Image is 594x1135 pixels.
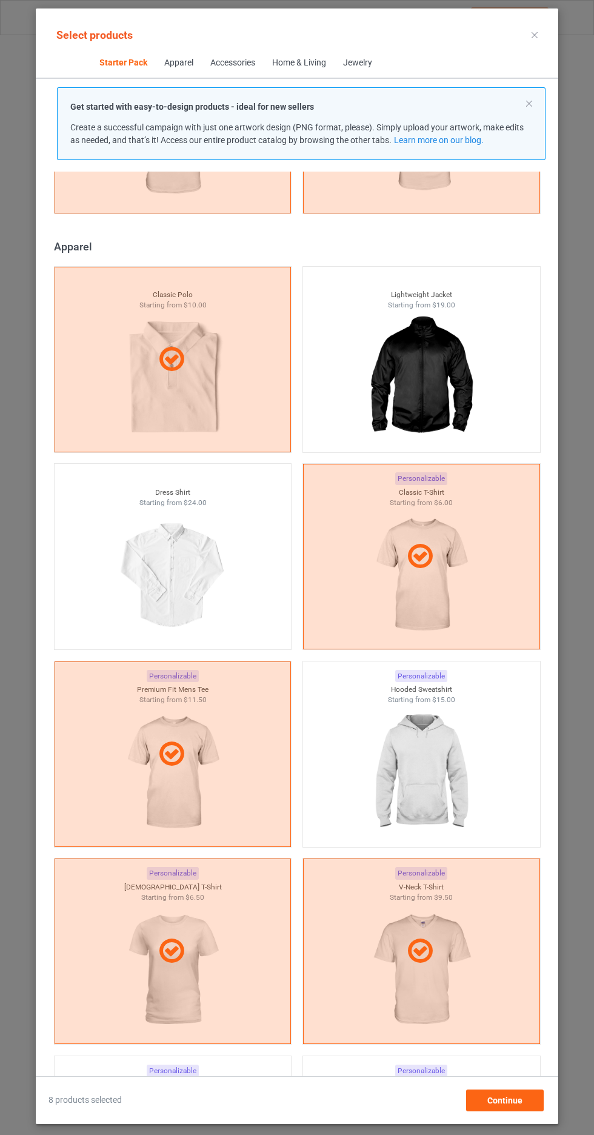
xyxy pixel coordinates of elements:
div: Dress Shirt [55,487,292,498]
img: regular.jpg [367,310,475,446]
div: Personalizable [147,1065,199,1077]
div: Home & Living [272,57,325,69]
div: Starting from [55,498,292,508]
span: Create a successful campaign with just one artwork design (PNG format, please). Simply upload you... [70,122,524,145]
div: Accessories [210,57,255,69]
span: $19.00 [432,301,455,309]
span: Select products [56,28,133,41]
div: Apparel [54,239,546,253]
div: Starting from [303,300,540,310]
a: Learn more on our blog. [393,135,483,145]
span: $15.00 [432,695,455,704]
div: Starting from [303,695,540,705]
div: Continue [466,1090,544,1111]
span: 8 products selected [48,1094,122,1107]
div: Hooded Sweatshirt [303,685,540,695]
span: Continue [487,1096,522,1105]
div: Personalizable [395,1065,447,1077]
div: Jewelry [342,57,372,69]
img: regular.jpg [118,507,227,643]
div: Personalizable [395,670,447,683]
div: Lightweight Jacket [303,290,540,300]
div: Apparel [164,57,193,69]
span: Starter Pack [90,49,155,78]
img: regular.jpg [367,705,475,841]
strong: Get started with easy-to-design products - ideal for new sellers [70,102,314,112]
span: $24.00 [183,498,206,507]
